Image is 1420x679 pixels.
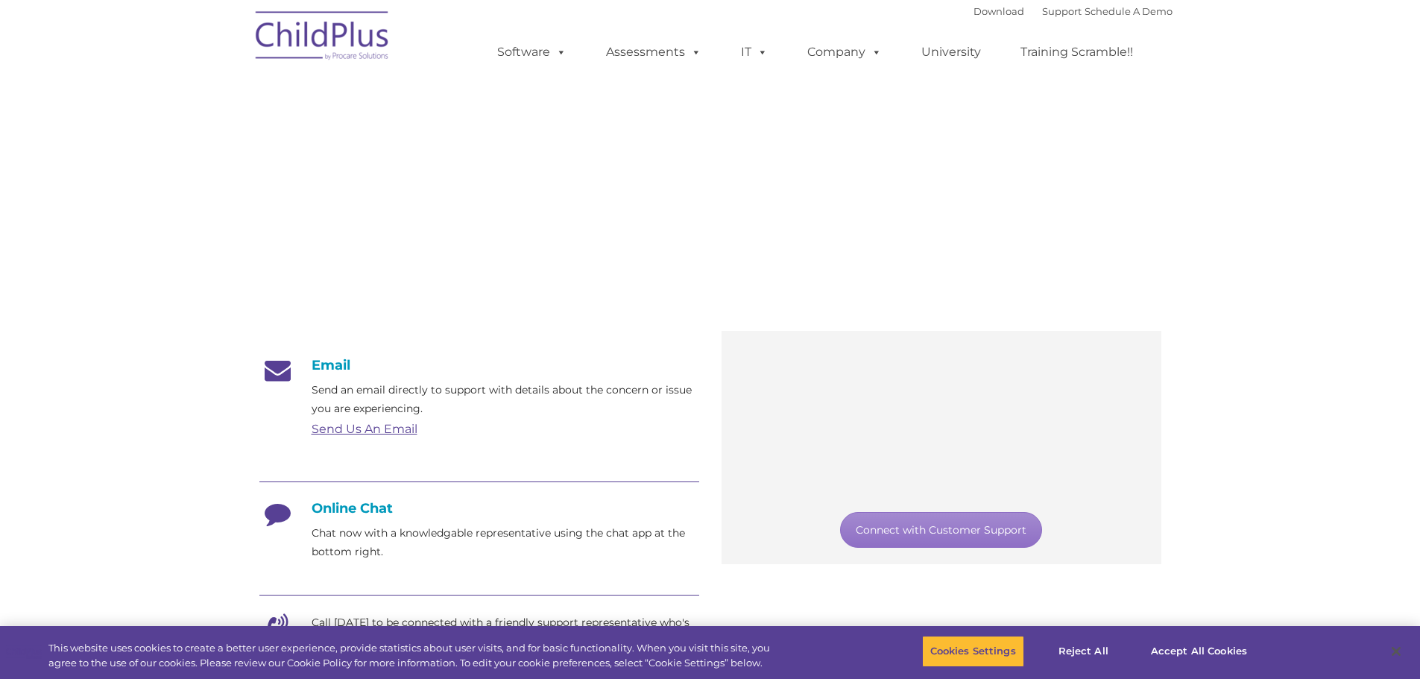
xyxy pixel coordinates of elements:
a: Software [482,37,581,67]
a: Send Us An Email [312,422,417,436]
img: ChildPlus by Procare Solutions [248,1,397,75]
a: University [906,37,996,67]
a: Schedule A Demo [1085,5,1173,17]
button: Close [1380,635,1413,668]
a: IT [726,37,783,67]
div: This website uses cookies to create a better user experience, provide statistics about user visit... [48,641,781,670]
a: Support [1042,5,1082,17]
p: Chat now with a knowledgable representative using the chat app at the bottom right. [312,524,699,561]
a: Training Scramble!! [1006,37,1148,67]
button: Accept All Cookies [1143,636,1255,667]
button: Cookies Settings [922,636,1024,667]
a: Connect with Customer Support [840,512,1042,548]
a: Company [792,37,897,67]
a: Assessments [591,37,716,67]
a: Download [974,5,1024,17]
font: | [974,5,1173,17]
h4: Email [259,357,699,373]
button: Reject All [1037,636,1130,667]
p: Send an email directly to support with details about the concern or issue you are experiencing. [312,381,699,418]
p: Call [DATE] to be connected with a friendly support representative who's eager to help. [312,613,699,651]
h4: Online Chat [259,500,699,517]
